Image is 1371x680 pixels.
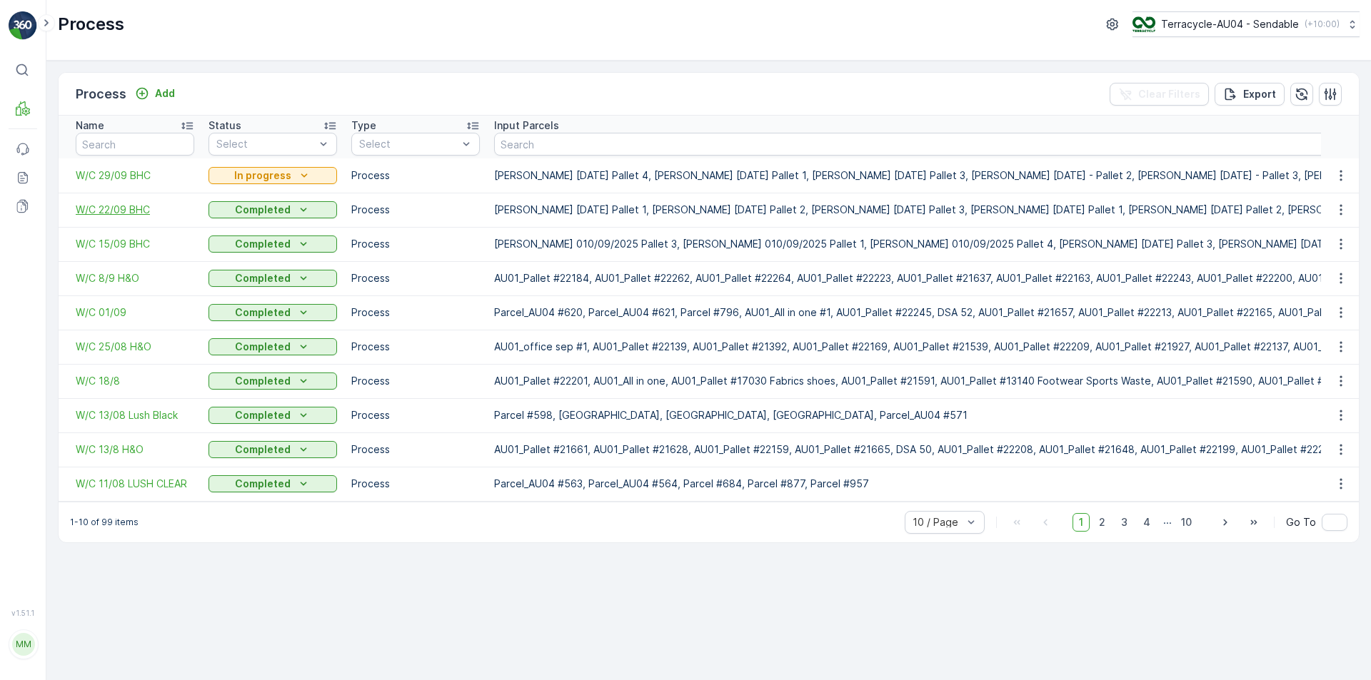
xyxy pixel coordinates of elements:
[351,237,480,251] p: Process
[1243,87,1276,101] p: Export
[76,168,194,183] a: W/C 29/09 BHC
[235,442,291,457] p: Completed
[1161,17,1299,31] p: Terracycle-AU04 - Sendable
[76,237,194,251] a: W/C 15/09 BHC
[1073,513,1090,532] span: 1
[235,271,291,285] p: Completed
[76,340,194,354] a: W/C 25/08 H&O
[234,168,291,183] p: In progress
[209,372,337,390] button: Completed
[1093,513,1112,532] span: 2
[351,442,480,457] p: Process
[209,304,337,321] button: Completed
[9,620,37,669] button: MM
[235,340,291,354] p: Completed
[209,235,337,253] button: Completed
[351,168,480,183] p: Process
[1133,11,1360,37] button: Terracycle-AU04 - Sendable(+10:00)
[1110,83,1209,106] button: Clear Filters
[216,137,315,151] p: Select
[76,84,126,104] p: Process
[351,305,480,320] p: Process
[209,167,337,184] button: In progress
[76,133,194,156] input: Search
[351,374,480,388] p: Process
[1133,16,1155,32] img: terracycle_logo.png
[235,203,291,217] p: Completed
[235,237,291,251] p: Completed
[1163,513,1172,532] p: ...
[209,441,337,458] button: Completed
[76,203,194,217] a: W/C 22/09 BHC
[1286,515,1316,529] span: Go To
[235,408,291,422] p: Completed
[351,271,480,285] p: Process
[235,305,291,320] p: Completed
[76,477,194,491] a: W/C 11/08 LUSH CLEAR
[209,201,337,218] button: Completed
[209,118,241,133] p: Status
[76,271,194,285] a: W/C 8/9 H&O
[351,477,480,491] p: Process
[58,13,124,36] p: Process
[76,442,194,457] a: W/C 13/8 H&O
[1215,83,1285,106] button: Export
[129,85,181,102] button: Add
[494,118,559,133] p: Input Parcels
[76,118,104,133] p: Name
[12,633,35,656] div: MM
[76,374,194,388] a: W/C 18/8
[351,203,480,217] p: Process
[1137,513,1157,532] span: 4
[235,477,291,491] p: Completed
[76,305,194,320] a: W/C 01/09
[70,517,139,528] p: 1-10 of 99 items
[209,407,337,424] button: Completed
[351,408,480,422] p: Process
[235,374,291,388] p: Completed
[1138,87,1200,101] p: Clear Filters
[1305,19,1340,30] p: ( +10:00 )
[1175,513,1198,532] span: 10
[209,338,337,355] button: Completed
[155,86,175,101] p: Add
[76,408,194,422] a: W/C 13/08 Lush Black
[209,270,337,287] button: Completed
[359,137,458,151] p: Select
[351,340,480,354] p: Process
[1115,513,1134,532] span: 3
[209,475,337,492] button: Completed
[351,118,376,133] p: Type
[9,609,37,617] span: v 1.51.1
[9,11,37,40] img: logo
